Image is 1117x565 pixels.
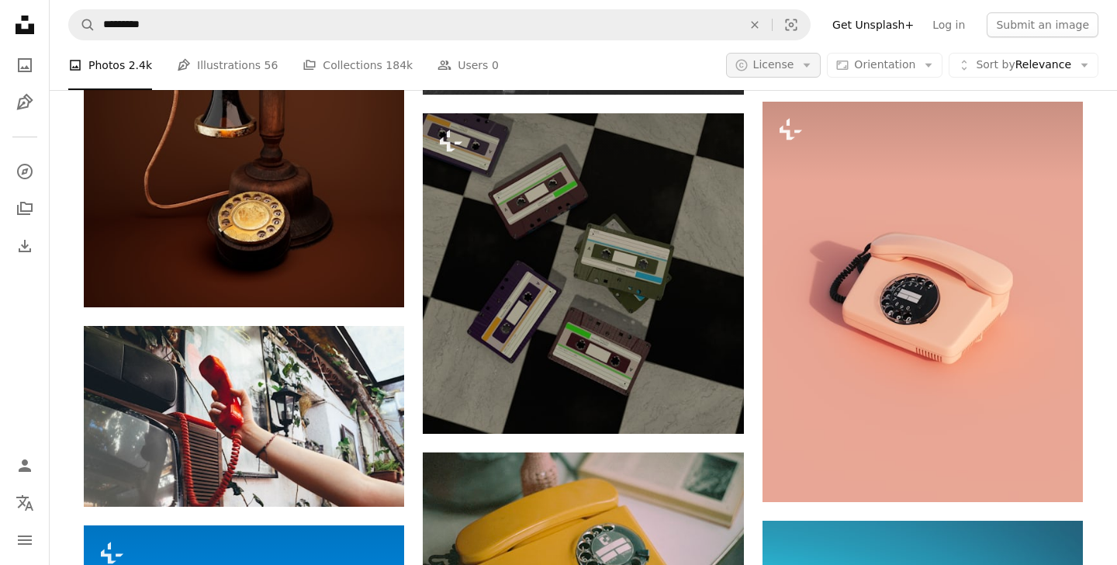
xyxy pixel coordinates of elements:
[827,53,942,78] button: Orientation
[949,53,1098,78] button: Sort byRelevance
[823,12,923,37] a: Get Unsplash+
[9,156,40,187] a: Explore
[9,231,40,262] a: Download History
[9,450,40,481] a: Log in / Sign up
[763,102,1083,503] img: an old fashioned phone on a pink background
[303,40,413,90] a: Collections 184k
[987,12,1098,37] button: Submit an image
[492,57,499,74] span: 0
[9,9,40,43] a: Home — Unsplash
[69,10,95,40] button: Search Unsplash
[773,10,810,40] button: Visual search
[386,57,413,74] span: 184k
[726,53,821,78] button: License
[423,113,743,434] img: a checkered floor with three old school cassettes laying on top of each other
[854,58,915,71] span: Orientation
[265,57,278,74] span: 56
[84,409,404,423] a: person holding red telephone near white car
[976,57,1071,73] span: Relevance
[84,326,404,506] img: person holding red telephone near white car
[9,50,40,81] a: Photos
[68,9,811,40] form: Find visuals sitewide
[9,525,40,556] button: Menu
[177,40,278,90] a: Illustrations 56
[738,10,772,40] button: Clear
[9,87,40,118] a: Illustrations
[437,40,499,90] a: Users 0
[753,58,794,71] span: License
[9,487,40,518] button: Language
[976,58,1015,71] span: Sort by
[923,12,974,37] a: Log in
[84,113,404,127] a: an old fashioned telephone with a cord attached to it
[763,294,1083,308] a: an old fashioned phone on a pink background
[9,193,40,224] a: Collections
[423,266,743,280] a: a checkered floor with three old school cassettes laying on top of each other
